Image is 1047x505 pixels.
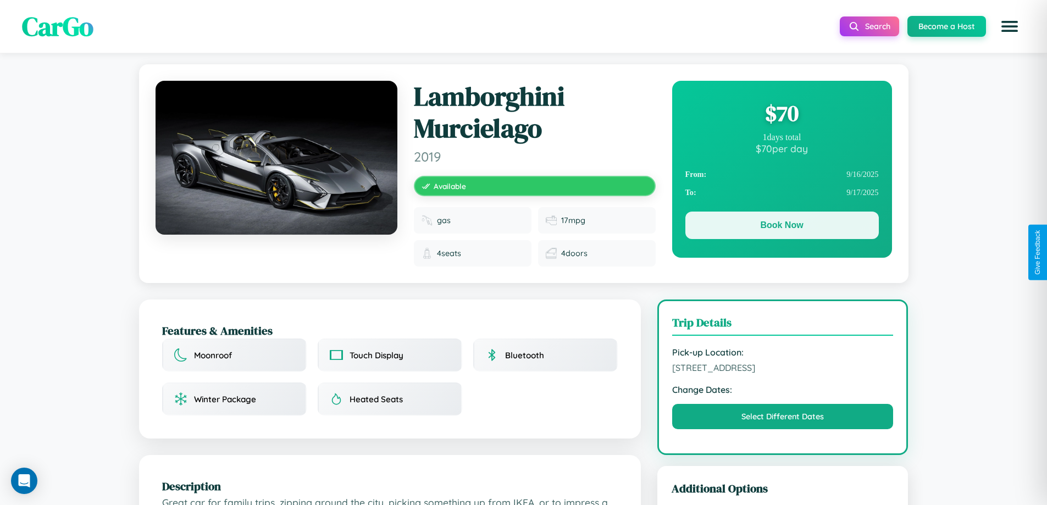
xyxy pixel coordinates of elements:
[672,384,894,395] strong: Change Dates:
[414,81,656,144] h1: Lamborghini Murcielago
[422,248,433,259] img: Seats
[672,347,894,358] strong: Pick-up Location:
[162,478,618,494] h2: Description
[685,132,879,142] div: 1 days total
[437,215,451,225] span: gas
[156,81,397,235] img: Lamborghini Murcielago 2019
[672,314,894,336] h3: Trip Details
[561,248,588,258] span: 4 doors
[350,350,403,360] span: Touch Display
[685,142,879,154] div: $ 70 per day
[194,394,256,404] span: Winter Package
[561,215,585,225] span: 17 mpg
[994,11,1025,42] button: Open menu
[434,181,466,191] span: Available
[685,165,879,184] div: 9 / 16 / 2025
[414,148,656,165] span: 2019
[11,468,37,494] div: Open Intercom Messenger
[22,8,93,45] span: CarGo
[685,98,879,128] div: $ 70
[546,215,557,226] img: Fuel efficiency
[1034,230,1042,275] div: Give Feedback
[865,21,890,31] span: Search
[437,248,461,258] span: 4 seats
[907,16,986,37] button: Become a Host
[162,323,618,338] h2: Features & Amenities
[422,215,433,226] img: Fuel type
[685,184,879,202] div: 9 / 17 / 2025
[672,404,894,429] button: Select Different Dates
[350,394,403,404] span: Heated Seats
[685,170,707,179] strong: From:
[840,16,899,36] button: Search
[685,188,696,197] strong: To:
[546,248,557,259] img: Doors
[194,350,232,360] span: Moonroof
[672,480,894,496] h3: Additional Options
[685,212,879,239] button: Book Now
[505,350,544,360] span: Bluetooth
[672,362,894,373] span: [STREET_ADDRESS]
